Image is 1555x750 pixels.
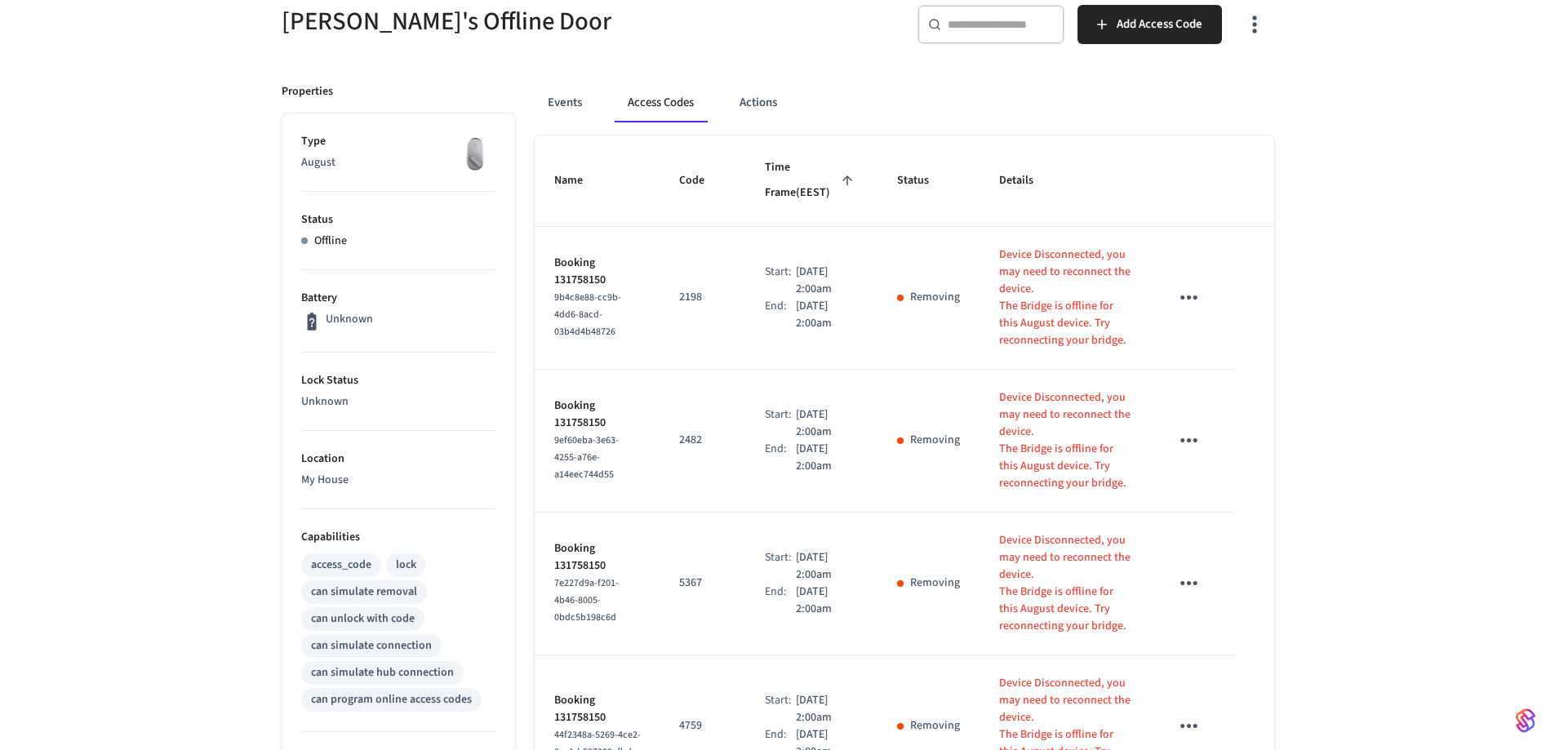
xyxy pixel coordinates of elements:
p: [DATE] 2:00am [796,264,858,298]
span: Code [679,168,726,193]
p: [DATE] 2:00am [796,584,858,618]
div: can program online access codes [311,691,472,708]
p: Removing [910,575,960,592]
p: Device Disconnected, you may need to reconnect the device. [999,532,1131,584]
h5: [PERSON_NAME]'s Offline Door [282,5,768,38]
p: Type [301,133,495,150]
p: 2482 [679,432,726,449]
p: Status [301,211,495,229]
p: Battery [301,290,495,307]
p: 4759 [679,717,726,734]
div: can simulate removal [311,584,417,601]
p: Properties [282,83,333,100]
p: Location [301,450,495,468]
p: Device Disconnected, you may need to reconnect the device. [999,246,1131,298]
span: 7e227d9a-f201-4b46-8005-0bdc5b198c6d [554,576,619,624]
span: Add Access Code [1117,14,1202,35]
p: Unknown [301,393,495,411]
p: Removing [910,289,960,306]
p: Booking 131758150 [554,397,641,432]
div: Start: [765,406,795,441]
div: can unlock with code [311,610,415,628]
p: Unknown [326,311,373,328]
span: Name [554,168,604,193]
span: 9b4c8e88-cc9b-4dd6-8acd-03b4d4b48726 [554,291,621,339]
div: ant example [535,83,1274,122]
p: Booking 131758150 [554,692,641,726]
div: lock [396,557,416,574]
p: [DATE] 2:00am [796,441,858,475]
button: Access Codes [615,83,707,122]
p: Booking 131758150 [554,255,641,289]
p: [DATE] 2:00am [796,298,858,332]
p: [DATE] 2:00am [796,692,858,726]
p: 5367 [679,575,726,592]
p: Capabilities [301,529,495,546]
img: August Wifi Smart Lock 3rd Gen, Silver, Front [455,133,495,174]
div: Start: [765,264,795,298]
div: access_code [311,557,371,574]
p: Device Disconnected, you may need to reconnect the device. [999,675,1131,726]
p: Booking 131758150 [554,540,641,575]
img: SeamLogoGradient.69752ec5.svg [1516,708,1535,734]
span: Status [897,168,950,193]
div: can simulate hub connection [311,664,454,681]
div: Start: [765,549,795,584]
p: [DATE] 2:00am [796,406,858,441]
div: can simulate connection [311,637,432,655]
p: Lock Status [301,372,495,389]
p: Device Disconnected, you may need to reconnect the device. [999,389,1131,441]
div: End: [765,298,795,332]
p: August [301,154,495,171]
button: Add Access Code [1077,5,1222,44]
div: End: [765,441,795,475]
p: 2198 [679,289,726,306]
span: 9ef60eba-3e63-4255-a76e-a14eec744d55 [554,433,619,482]
p: Removing [910,717,960,734]
button: Events [535,83,595,122]
div: Start: [765,692,795,726]
span: Time Frame(EEST) [765,155,857,206]
span: Details [999,168,1055,193]
p: Offline [314,233,347,250]
p: The Bridge is offline for this August device. Try reconnecting your bridge. [999,441,1131,492]
p: Removing [910,432,960,449]
p: The Bridge is offline for this August device. Try reconnecting your bridge. [999,584,1131,635]
button: Actions [726,83,790,122]
p: My House [301,472,495,489]
div: End: [765,584,795,618]
p: [DATE] 2:00am [796,549,858,584]
p: The Bridge is offline for this August device. Try reconnecting your bridge. [999,298,1131,349]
